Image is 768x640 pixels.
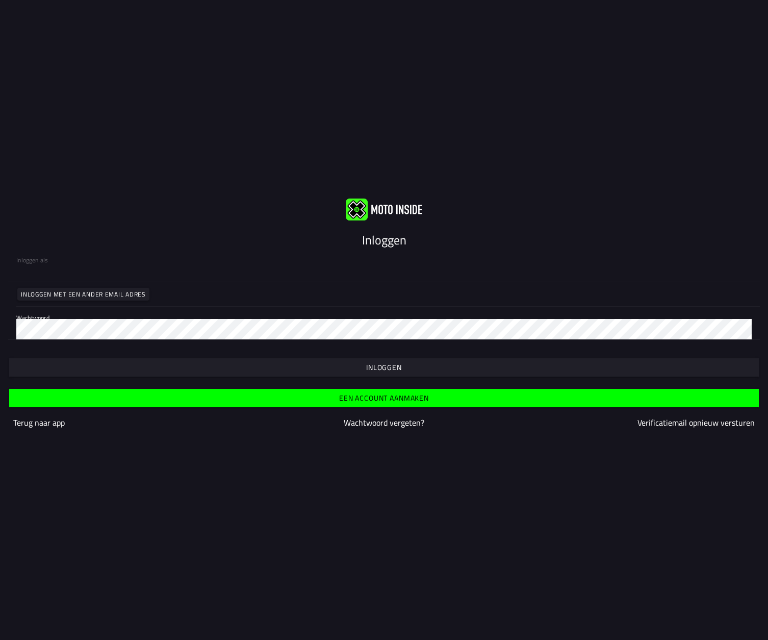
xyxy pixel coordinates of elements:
[366,364,402,371] ion-text: Inloggen
[637,416,755,429] a: Verificatiemail opnieuw versturen
[344,416,424,429] a: Wachtwoord vergeten?
[17,288,149,301] ion-button: Inloggen met een ander email adres
[362,231,406,249] ion-text: Inloggen
[9,389,759,407] ion-button: Een account aanmaken
[13,416,65,429] a: Terug naar app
